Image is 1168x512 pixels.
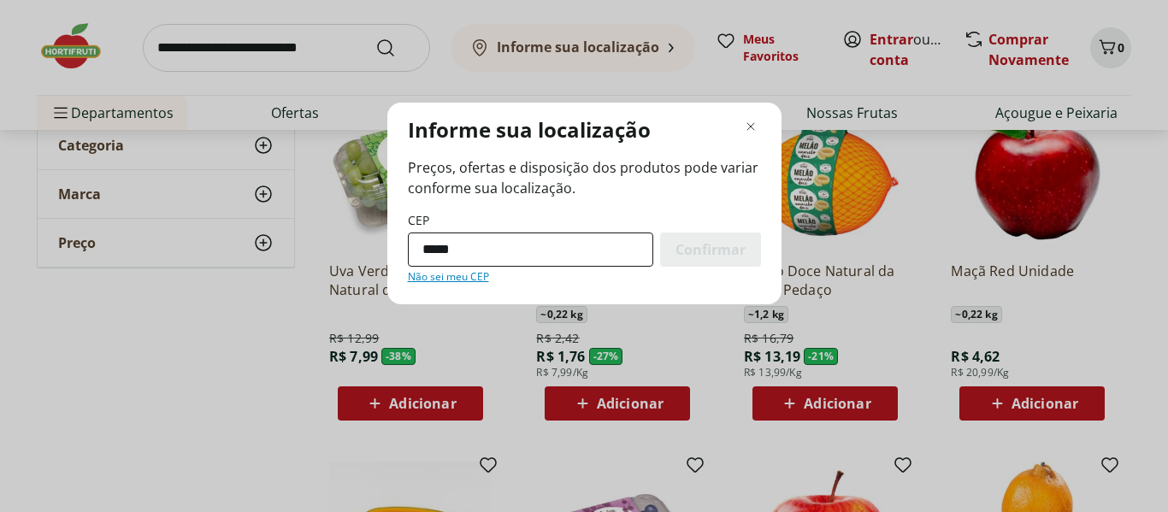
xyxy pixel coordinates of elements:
[408,157,761,198] span: Preços, ofertas e disposição dos produtos pode variar conforme sua localização.
[408,270,489,284] a: Não sei meu CEP
[408,116,651,144] p: Informe sua localização
[660,232,761,267] button: Confirmar
[408,212,429,229] label: CEP
[740,116,761,137] button: Fechar modal de regionalização
[675,243,746,256] span: Confirmar
[387,103,782,304] div: Modal de regionalização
